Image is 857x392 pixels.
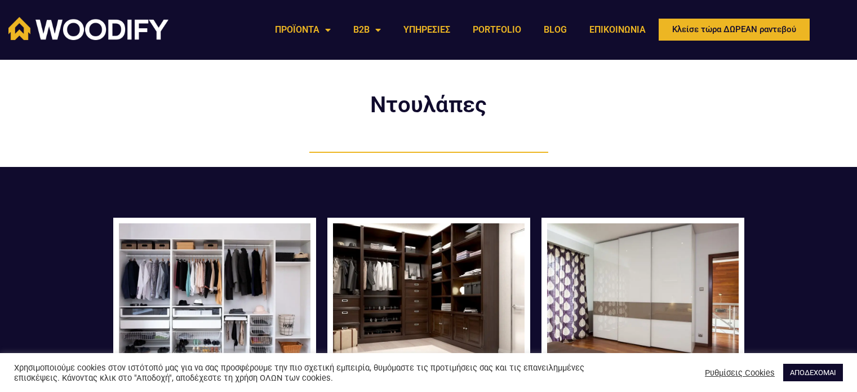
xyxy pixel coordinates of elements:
[119,223,310,375] a: Cossies βεστιάριο ντουλάπας
[672,25,796,34] span: Κλείσε τώρα ΔΩΡΕΑΝ ραντεβού
[783,364,843,381] a: ΑΠΟΔΕΧΟΜΑΙ
[294,94,564,116] h2: Ντουλάπες
[264,17,657,43] nav: Menu
[578,17,657,43] a: ΕΠΙΚΟΙΝΩΝΙΑ
[8,17,168,40] img: Woodify
[14,363,594,383] div: Χρησιμοποιούμε cookies στον ιστότοπό μας για να σας προσφέρουμε την πιο σχετική εμπειρία, θυμόμασ...
[392,17,461,43] a: ΥΠΗΡΕΣΙΕΣ
[264,17,342,43] a: ΠΡΟΪΟΝΤΑ
[657,17,811,42] a: Κλείσε τώρα ΔΩΡΕΑΝ ραντεβού
[532,17,578,43] a: BLOG
[547,223,739,375] a: Ντουλάπα Bandon
[342,17,392,43] a: B2B
[705,368,775,378] a: Ρυθμίσεις Cookies
[333,223,525,375] a: Odaiba βεστιάριο ντουλάπας
[461,17,532,43] a: PORTFOLIO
